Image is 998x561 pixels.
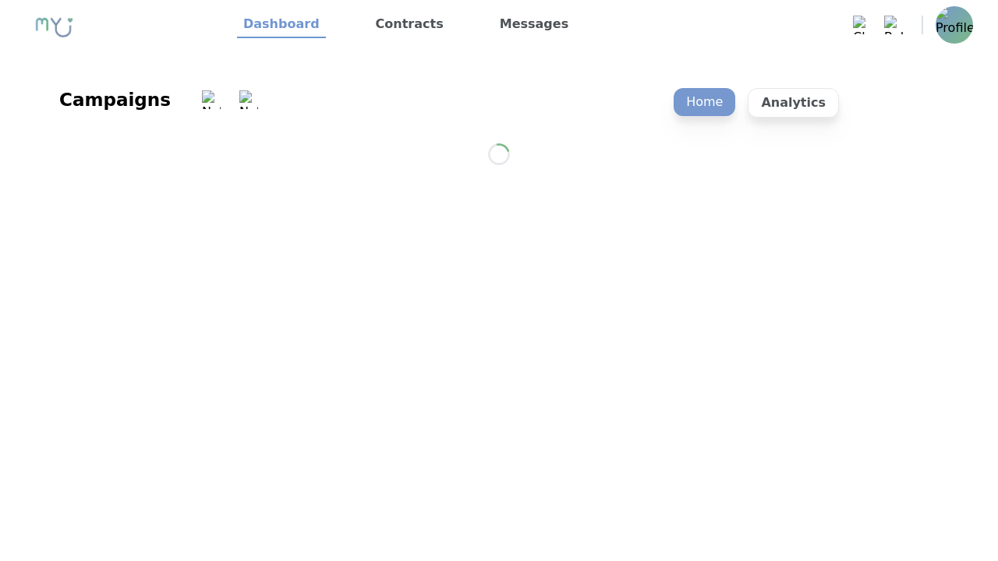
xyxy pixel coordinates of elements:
[748,88,839,118] p: Analytics
[370,12,450,38] a: Contracts
[853,16,872,34] img: Chat
[494,12,575,38] a: Messages
[674,88,735,116] p: Home
[884,16,903,34] img: Bell
[237,12,326,38] a: Dashboard
[239,90,258,109] img: Notification
[59,87,171,112] div: Campaigns
[202,90,221,109] img: Notification
[936,6,973,44] img: Profile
